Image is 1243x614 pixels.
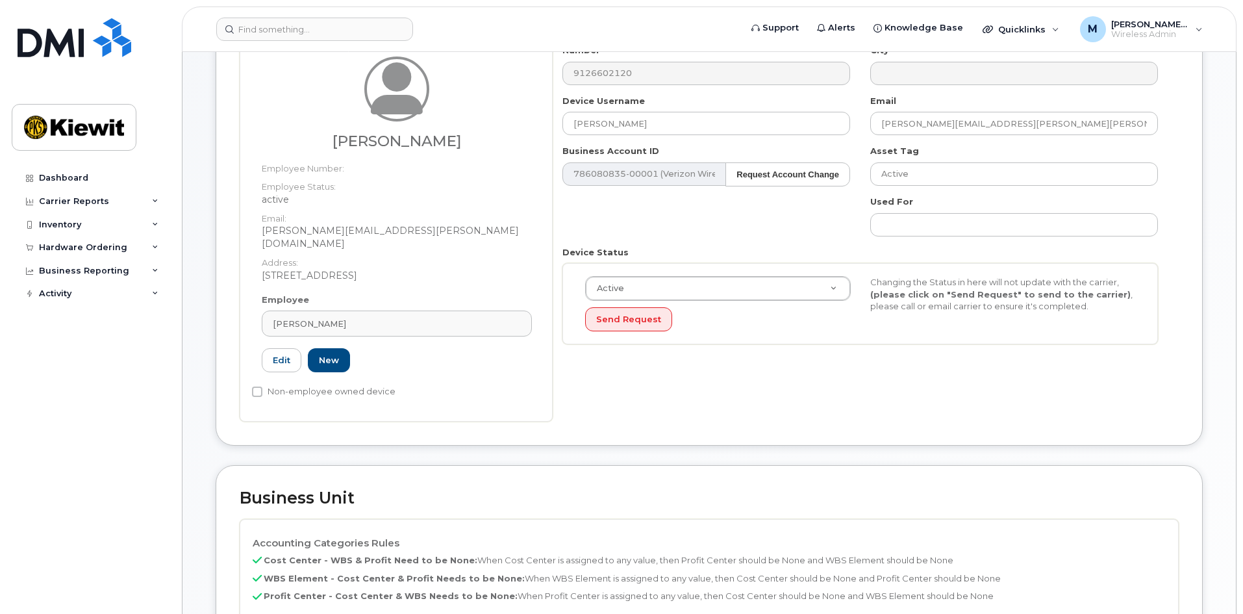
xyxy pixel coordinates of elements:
span: [PERSON_NAME] [273,318,346,330]
span: Alerts [828,21,855,34]
h2: Business Unit [240,489,1179,507]
span: [PERSON_NAME].[PERSON_NAME] [1111,19,1189,29]
div: Melissa.Arnsdorff [1071,16,1212,42]
a: New [308,348,350,372]
label: Email [870,95,896,107]
label: Non-employee owned device [252,384,395,400]
span: Quicklinks [998,24,1046,34]
dt: Employee Status: [262,174,532,193]
p: When Cost Center is assigned to any value, then Profit Center should be None and WBS Element shou... [253,554,1166,567]
div: Quicklinks [973,16,1068,42]
label: Used For [870,196,913,208]
a: Edit [262,348,301,372]
b: Profit Center - Cost Center & WBS Needs to be None: [264,591,518,601]
a: Knowledge Base [864,15,972,41]
a: Support [742,15,808,41]
span: Support [762,21,799,34]
a: Active [586,277,850,300]
span: Knowledge Base [885,21,963,34]
a: [PERSON_NAME] [262,311,532,337]
strong: (please click on "Send Request" to send to the carrier) [870,289,1131,300]
dt: Employee Number: [262,156,532,175]
span: Active [589,283,624,294]
label: Device Status [562,246,629,259]
button: Request Account Change [725,162,850,186]
span: M [1088,21,1098,37]
dd: [PERSON_NAME][EMAIL_ADDRESS][PERSON_NAME][DOMAIN_NAME] [262,224,532,250]
input: Find something... [216,18,413,41]
p: When Profit Center is assigned to any value, then Cost Center should be None and WBS Element shou... [253,590,1166,602]
label: Device Username [562,95,645,107]
p: When WBS Element is assigned to any value, then Cost Center should be None and Profit Center shou... [253,572,1166,585]
h4: Accounting Categories Rules [253,538,1166,549]
button: Send Request [585,307,672,331]
b: WBS Element - Cost Center & Profit Needs to be None: [264,573,525,583]
b: Cost Center - WBS & Profit Need to be None: [264,555,477,565]
label: Employee [262,294,309,306]
dt: Address: [262,250,532,269]
label: Asset Tag [870,145,919,157]
strong: Request Account Change [736,170,839,179]
a: Alerts [808,15,864,41]
span: Wireless Admin [1111,29,1189,40]
label: Business Account ID [562,145,659,157]
dd: [STREET_ADDRESS] [262,269,532,282]
input: Non-employee owned device [252,387,262,397]
dt: Email: [262,206,532,225]
iframe: Messenger Launcher [1186,557,1233,604]
h3: [PERSON_NAME] [262,133,532,149]
dd: active [262,193,532,206]
div: Changing the Status in here will not update with the carrier, , please call or email carrier to e... [860,276,1146,313]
